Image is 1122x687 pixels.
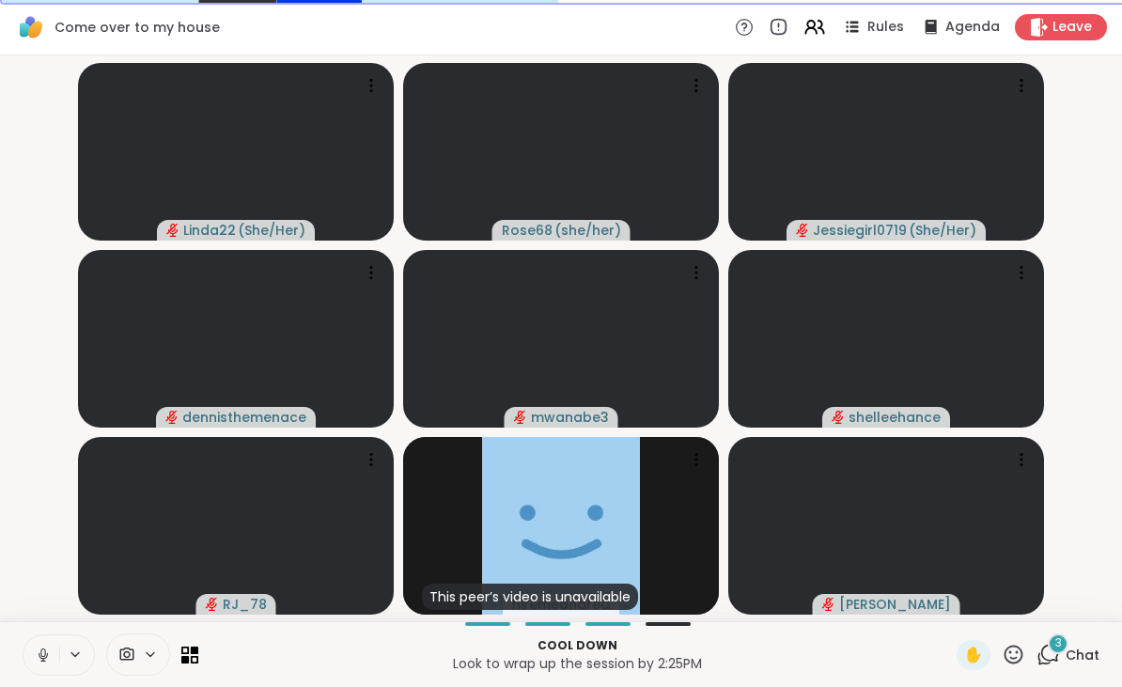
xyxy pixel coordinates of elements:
span: audio-muted [822,598,835,611]
span: ✋ [964,644,983,666]
span: shelleehance [849,408,941,427]
span: audio-muted [166,224,179,237]
p: Look to wrap up the session by 2:25PM [210,654,945,673]
span: Leave [1052,18,1092,37]
span: ( She/Her ) [909,221,976,240]
img: hiremeandrea [482,437,640,615]
span: Rose68 [502,221,553,240]
span: Jessiegirl0719 [813,221,907,240]
img: ShareWell Logomark [15,11,47,43]
span: ( she/her ) [554,221,621,240]
span: [PERSON_NAME] [839,595,951,614]
span: Chat [1066,646,1099,664]
span: Come over to my house [55,18,220,37]
span: Linda22 [183,221,236,240]
span: audio-muted [206,598,219,611]
span: mwanabe3 [531,408,609,427]
div: This peer’s video is unavailable [422,584,638,610]
p: Cool down [210,637,945,654]
span: ( She/Her ) [238,221,305,240]
span: audio-muted [165,411,179,424]
span: Agenda [945,18,1000,37]
span: audio-muted [796,224,809,237]
span: audio-muted [832,411,845,424]
span: audio-muted [514,411,527,424]
span: Rules [867,18,904,37]
span: 3 [1055,635,1062,651]
span: dennisthemenace [182,408,306,427]
span: RJ_78 [223,595,267,614]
